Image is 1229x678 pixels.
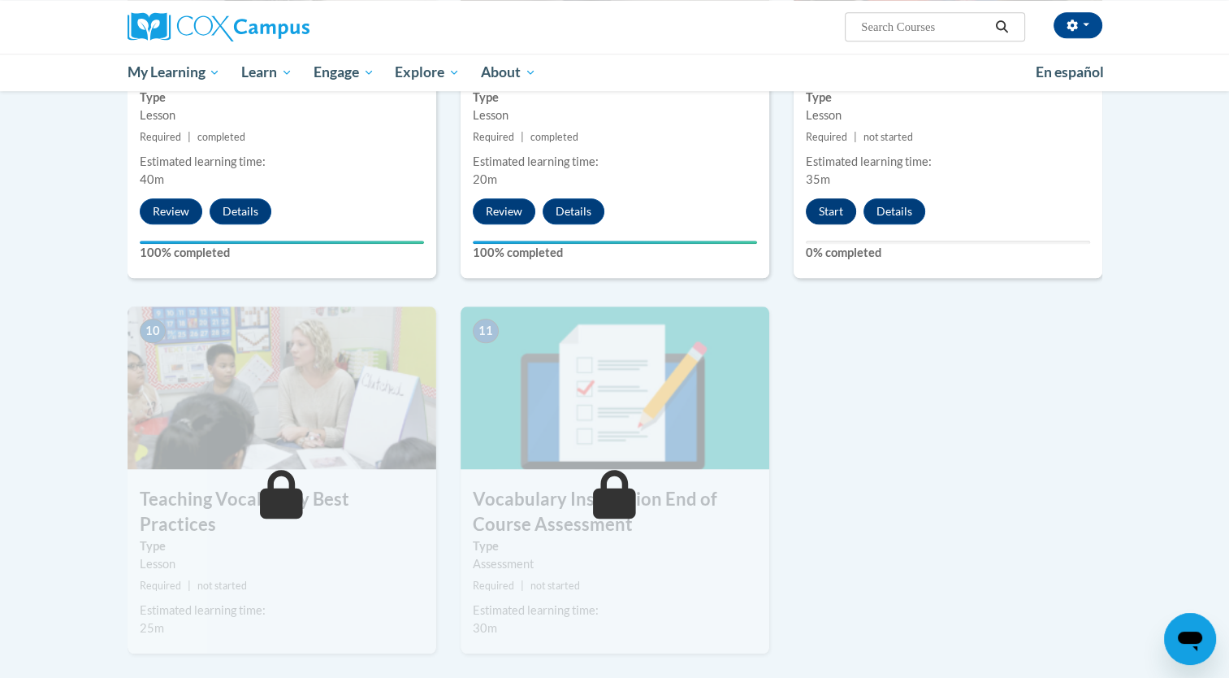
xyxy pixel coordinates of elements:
button: Details [863,198,925,224]
span: Explore [395,63,460,82]
label: 100% completed [473,244,757,262]
span: 20m [473,172,497,186]
span: Required [140,131,181,143]
span: completed [197,131,245,143]
span: Engage [314,63,374,82]
label: Type [140,89,424,106]
img: Course Image [128,306,436,469]
label: Type [473,537,757,555]
button: Start [806,198,856,224]
span: Learn [241,63,292,82]
div: Assessment [473,555,757,573]
span: 10 [140,319,166,343]
span: My Learning [127,63,220,82]
div: Lesson [140,555,424,573]
div: Lesson [806,106,1090,124]
label: 0% completed [806,244,1090,262]
span: 30m [473,621,497,635]
span: completed [530,131,578,143]
div: Lesson [473,106,757,124]
button: Search [989,17,1014,37]
div: Estimated learning time: [140,602,424,619]
button: Review [140,198,202,224]
span: not started [863,131,913,143]
span: | [188,580,191,592]
label: Type [806,89,1090,106]
div: Your progress [473,241,757,244]
button: Account Settings [1054,12,1102,38]
div: Estimated learning time: [473,602,757,619]
div: Main menu [103,54,1127,91]
button: Details [543,198,604,224]
span: Required [473,131,514,143]
span: | [188,131,191,143]
span: Required [140,580,181,592]
label: 100% completed [140,244,424,262]
span: Required [806,131,847,143]
span: About [481,63,536,82]
a: Learn [231,54,303,91]
button: Review [473,198,535,224]
a: My Learning [117,54,232,91]
span: 25m [140,621,164,635]
span: | [521,580,524,592]
span: 40m [140,172,164,186]
a: En español [1025,55,1114,89]
label: Type [473,89,757,106]
span: | [521,131,524,143]
button: Details [210,198,271,224]
div: Estimated learning time: [473,153,757,171]
h3: Teaching Vocabulary Best Practices [128,487,436,537]
div: Estimated learning time: [806,153,1090,171]
div: Lesson [140,106,424,124]
span: not started [197,580,247,592]
a: Engage [303,54,385,91]
a: About [470,54,547,91]
label: Type [140,537,424,555]
img: Course Image [461,306,769,469]
img: Cox Campus [128,12,309,41]
h3: Vocabulary Instruction End of Course Assessment [461,487,769,537]
div: Estimated learning time: [140,153,424,171]
div: Your progress [140,241,424,244]
span: Required [473,580,514,592]
span: 11 [473,319,499,343]
span: | [854,131,857,143]
a: Cox Campus [128,12,436,41]
iframe: Button to launch messaging window [1164,613,1216,665]
span: En español [1036,63,1104,80]
span: 35m [806,172,830,186]
a: Explore [384,54,470,91]
span: not started [530,580,580,592]
input: Search Courses [859,17,989,37]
